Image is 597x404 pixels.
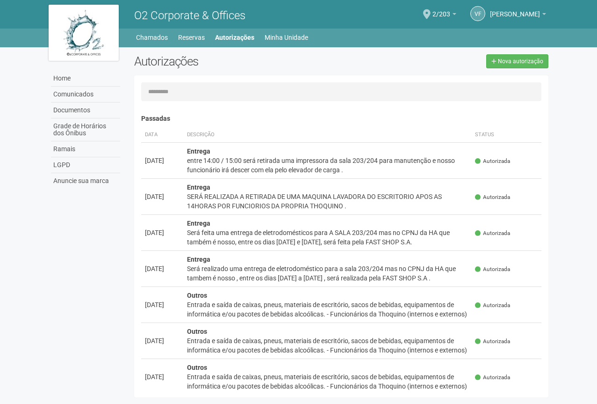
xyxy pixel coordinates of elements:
a: [PERSON_NAME] [490,12,546,19]
div: Entrada e saída de caixas, pneus, materiais de escritório, sacos de bebidas, equipamentos de info... [187,336,468,355]
a: Minha Unidade [265,31,308,44]
strong: Outros [187,328,207,335]
a: Home [51,71,120,87]
div: Será realizado uma entrega de eletrodoméstico para a sala 203/204 mas no CPNJ da HA que tambem é ... [187,264,468,283]
strong: Entrega [187,220,210,227]
a: Comunicados [51,87,120,103]
h2: Autorizações [134,54,334,68]
div: [DATE] [145,156,180,165]
a: Chamados [136,31,168,44]
h4: Passadas [141,115,542,122]
div: [DATE] [145,372,180,382]
span: Vivian Félix [490,1,540,18]
div: [DATE] [145,264,180,273]
a: Autorizações [215,31,254,44]
a: 2/203 [432,12,456,19]
img: logo.jpg [49,5,119,61]
span: Autorizada [475,374,510,382]
span: Nova autorização [498,58,543,65]
span: Autorizada [475,338,510,345]
div: SERÁ REALIZADA A RETIRADA DE UMA MAQUINA LAVADORA DO ESCRITORIO APOS AS 14HORAS POR FUNCIORIOS DA... [187,192,468,211]
div: [DATE] [145,192,180,201]
strong: Entrega [187,184,210,191]
a: VF [470,6,485,21]
span: Autorizada [475,157,510,165]
strong: Entrega [187,147,210,155]
div: [DATE] [145,228,180,237]
span: Autorizada [475,265,510,273]
a: Anuncie sua marca [51,173,120,189]
a: Grade de Horários dos Ônibus [51,118,120,141]
span: O2 Corporate & Offices [134,9,245,22]
a: LGPD [51,157,120,173]
strong: Entrega [187,256,210,263]
span: Autorizada [475,229,510,237]
span: Autorizada [475,193,510,201]
a: Documentos [51,103,120,118]
strong: Outros [187,292,207,299]
th: Data [141,127,183,143]
strong: Outros [187,364,207,371]
div: Entrada e saída de caixas, pneus, materiais de escritório, sacos de bebidas, equipamentos de info... [187,300,468,319]
a: Reservas [178,31,205,44]
th: Descrição [183,127,472,143]
div: Entrada e saída de caixas, pneus, materiais de escritório, sacos de bebidas, equipamentos de info... [187,372,468,391]
th: Status [471,127,541,143]
div: [DATE] [145,336,180,345]
div: Será feita uma entrega de eletrodomésticos para A SALA 203/204 mas no CPNJ da HA que também é nos... [187,228,468,247]
a: Ramais [51,141,120,157]
span: 2/203 [432,1,450,18]
div: [DATE] [145,300,180,309]
div: entre 14:00 / 15:00 será retirada uma impressora da sala 203/204 para manutenção e nosso funcioná... [187,156,468,175]
span: Autorizada [475,301,510,309]
a: Nova autorização [486,54,548,68]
